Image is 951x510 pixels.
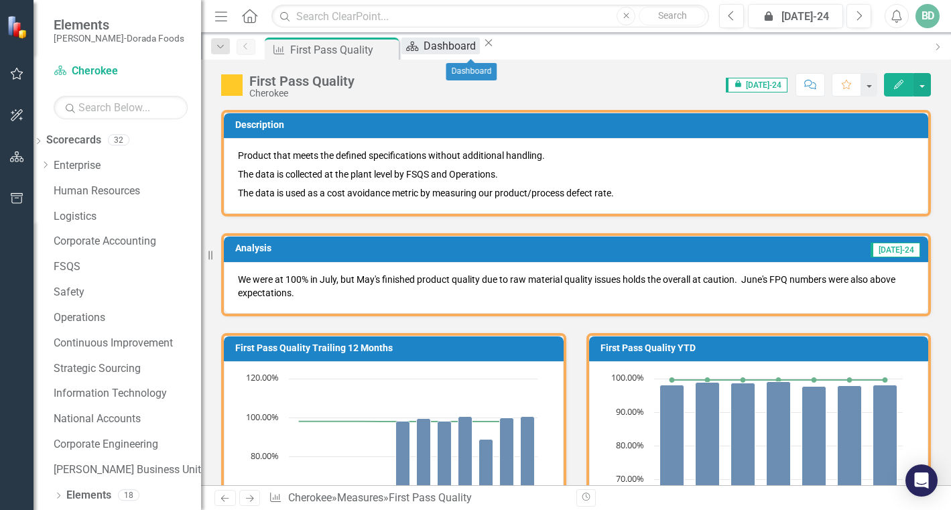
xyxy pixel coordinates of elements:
path: Feb-24, 99.49777488. Monthly Actual. [417,419,431,497]
div: First Pass Quality [389,491,472,504]
img: Caution [221,74,243,96]
input: Search ClearPoint... [271,5,709,28]
a: Human Resources [54,184,201,199]
h3: First Pass Quality Trailing 12 Months [235,343,557,353]
span: [DATE]-24 [726,78,787,92]
text: 100.00% [611,371,644,383]
a: Enterprise [54,158,201,174]
button: Search [639,7,706,25]
a: Information Technology [54,386,201,401]
div: 32 [108,135,129,146]
path: Apr-24, 99.6. YTD Target. [775,377,781,383]
a: Safety [54,285,201,300]
a: Cherokee [54,64,188,79]
a: [PERSON_NAME] Business Unit [54,462,201,478]
img: ClearPoint Strategy [7,15,30,39]
a: Dashboard [401,38,480,54]
p: The data is collected at the plant level by FSQS and Operations. [238,165,914,184]
div: First Pass Quality [249,74,355,88]
h3: First Pass Quality YTD [600,343,922,353]
p: We were at 100% in July, but May's finished product quality due to raw material quality issues ho... [238,273,914,300]
div: Dashboard [424,38,480,54]
div: 18 [118,490,139,501]
small: [PERSON_NAME]-Dorada Foods [54,33,184,44]
span: [DATE]-24 [871,243,920,257]
path: Jun-24, 99.94301345. Monthly Actual. [500,418,514,497]
text: 90.00% [616,405,644,418]
div: Open Intercom Messenger [905,464,938,497]
a: Corporate Accounting [54,234,201,249]
a: Corporate Engineering [54,437,201,452]
path: Apr-24, 100.7950021. Monthly Actual. [458,417,472,497]
div: First Pass Quality [290,42,395,58]
path: Jul-24, 99.6. YTD Target. [882,377,887,383]
path: May-24, 89.11781226. Monthly Actual. [479,440,493,497]
a: Strategic Sourcing [54,361,201,377]
g: Monthly Actual, series 1 of 2. Bar series with 12 bars. [299,417,534,497]
a: National Accounts [54,411,201,427]
path: May-24, 99.6. YTD Target. [811,377,816,383]
a: Logistics [54,209,201,225]
g: YTD Target, series 2 of 2. Line with 7 data points. [669,377,887,383]
span: Elements [54,17,184,33]
h3: Analysis [235,243,520,253]
p: Product that meets the defined specifications without additional handling. [238,149,914,165]
div: » » [269,491,566,506]
a: Cherokee [288,491,332,504]
span: Search [658,10,687,21]
text: 80.00% [251,450,279,462]
path: Jul-24, 100.75864823. Monthly Actual. [521,417,535,497]
path: Jun-24, 99.6. YTD Target. [846,377,852,383]
a: Scorecards [46,133,101,148]
h3: Description [235,120,922,130]
a: Measures [337,491,383,504]
a: Continuous Improvement [54,336,201,351]
path: Feb-24, 99.6. YTD Target. [704,377,710,383]
button: [DATE]-24 [748,4,843,28]
path: Jan-24, 99.6. YTD Target. [669,377,674,383]
path: Mar-24, 98.30926702. Monthly Actual. [438,422,452,497]
text: 120.00% [246,371,279,383]
p: The data is used as a cost avoidance metric by measuring our product/process defect rate. [238,184,914,200]
button: BD [915,4,940,28]
input: Search Below... [54,96,188,119]
a: Elements [66,488,111,503]
div: Dashboard [446,63,497,80]
a: Operations [54,310,201,326]
text: 100.00% [246,411,279,423]
a: FSQS [54,259,201,275]
path: Mar-24, 99.6. YTD Target. [740,377,745,383]
div: Cherokee [249,88,355,99]
div: [DATE]-24 [753,9,838,25]
text: 70.00% [616,472,644,485]
text: 80.00% [616,439,644,451]
path: Jan-24, 98.06058242. Monthly Actual. [396,422,410,497]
